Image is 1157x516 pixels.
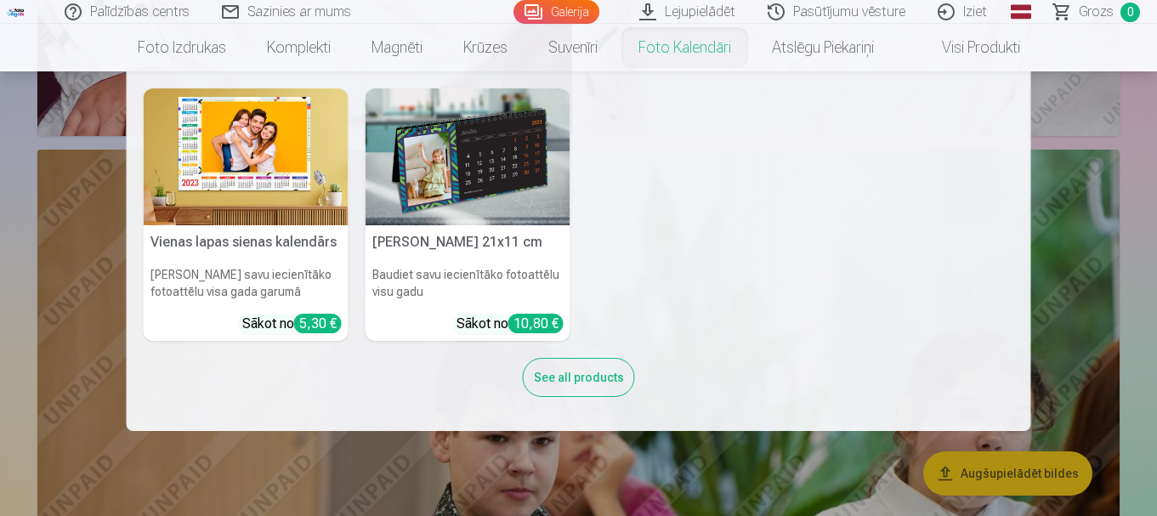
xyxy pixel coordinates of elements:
div: Sākot no [457,314,564,334]
span: Grozs [1079,2,1114,22]
a: Foto kalendāri [618,24,751,71]
h5: [PERSON_NAME] 21x11 cm [366,225,570,259]
div: 5,30 € [294,314,342,333]
img: Galda kalendārs 21x11 cm [366,88,570,225]
span: 0 [1120,3,1140,22]
a: Atslēgu piekariņi [751,24,894,71]
h6: Baudiet savu iecienītāko fotoattēlu visu gadu [366,259,570,307]
h5: Vienas lapas sienas kalendārs [144,225,349,259]
a: Vienas lapas sienas kalendārsVienas lapas sienas kalendārs[PERSON_NAME] savu iecienītāko fotoattē... [144,88,349,341]
a: Galda kalendārs 21x11 cm[PERSON_NAME] 21x11 cmBaudiet savu iecienītāko fotoattēlu visu gaduSākot ... [366,88,570,341]
a: Magnēti [351,24,443,71]
div: Sākot no [242,314,342,334]
a: Foto izdrukas [117,24,247,71]
a: Komplekti [247,24,351,71]
div: See all products [523,358,635,397]
img: /fa1 [7,7,26,17]
a: Suvenīri [528,24,618,71]
img: Vienas lapas sienas kalendārs [144,88,349,225]
h6: [PERSON_NAME] savu iecienītāko fotoattēlu visa gada garumā [144,259,349,307]
a: See all products [523,367,635,385]
a: Visi produkti [894,24,1041,71]
div: 10,80 € [508,314,564,333]
a: Krūzes [443,24,528,71]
